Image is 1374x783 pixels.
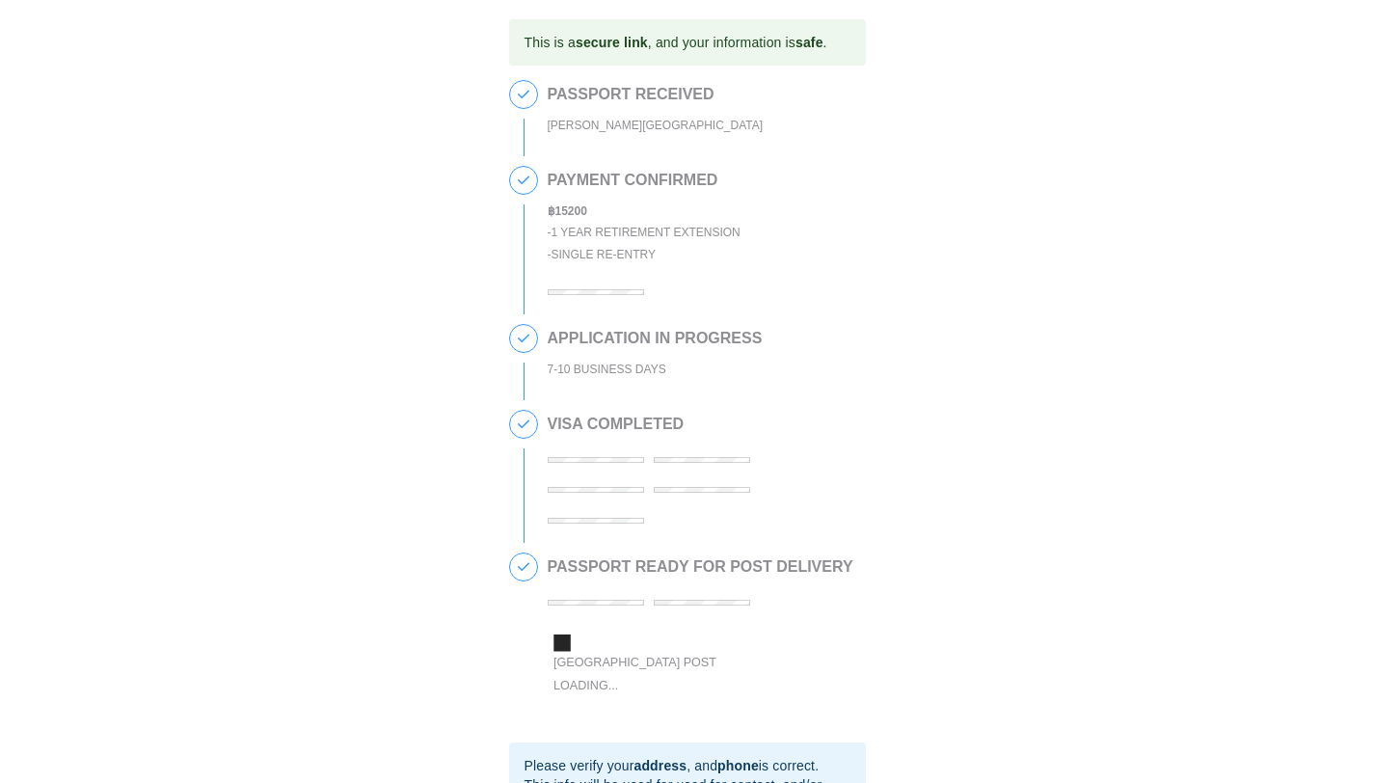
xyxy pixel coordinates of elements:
[510,553,537,580] span: 5
[633,758,687,773] b: address
[548,359,763,381] div: 7-10 BUSINESS DAYS
[548,115,764,137] div: [PERSON_NAME][GEOGRAPHIC_DATA]
[795,35,823,50] b: safe
[548,330,763,347] h2: APPLICATION IN PROGRESS
[525,756,850,775] div: Please verify your , and is correct.
[576,35,648,50] b: secure link
[548,558,853,576] h2: PASSPORT READY FOR POST DELIVERY
[552,651,755,696] div: [GEOGRAPHIC_DATA] Post Loading...
[548,244,741,266] div: - Single Re-entry
[510,167,537,194] span: 2
[525,25,827,60] div: This is a , and your information is .
[548,416,856,433] h2: VISA COMPLETED
[548,86,764,103] h2: PASSPORT RECEIVED
[510,325,537,352] span: 3
[548,172,741,189] h2: PAYMENT CONFIRMED
[548,204,587,218] b: ฿ 15200
[548,222,741,244] div: - 1 Year Retirement Extension
[717,758,759,773] b: phone
[510,81,537,108] span: 1
[510,411,537,438] span: 4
